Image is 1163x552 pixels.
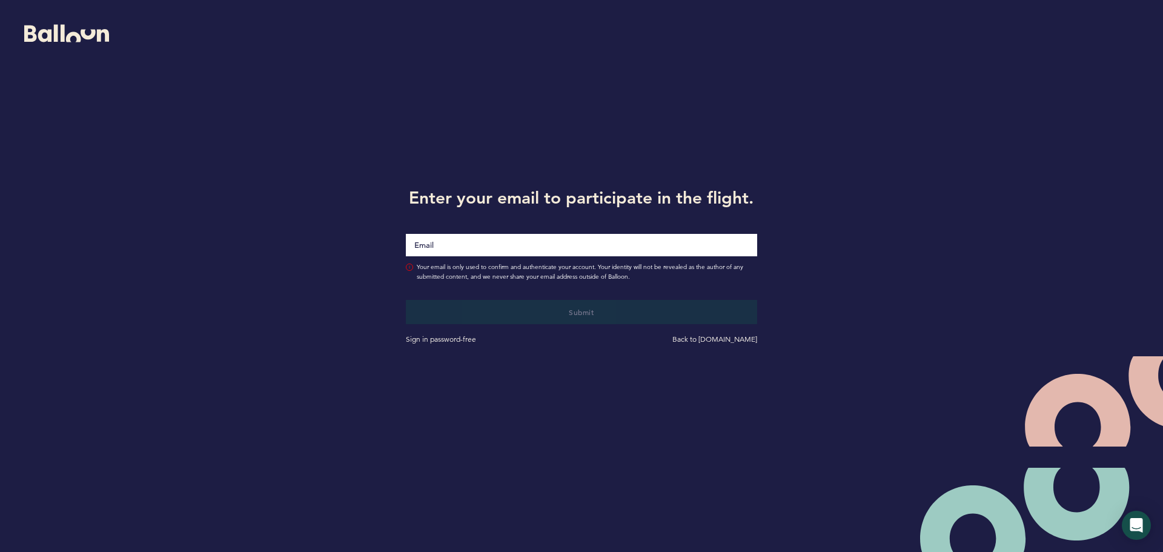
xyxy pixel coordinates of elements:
h1: Enter your email to participate in the flight. [397,185,766,210]
button: Submit [406,300,757,324]
input: Email [406,234,757,256]
div: Open Intercom Messenger [1122,511,1151,540]
a: Sign in password-free [406,334,476,344]
span: Submit [569,307,594,317]
a: Back to [DOMAIN_NAME] [672,334,757,344]
span: Your email is only used to confirm and authenticate your account. Your identity will not be revea... [417,262,757,282]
